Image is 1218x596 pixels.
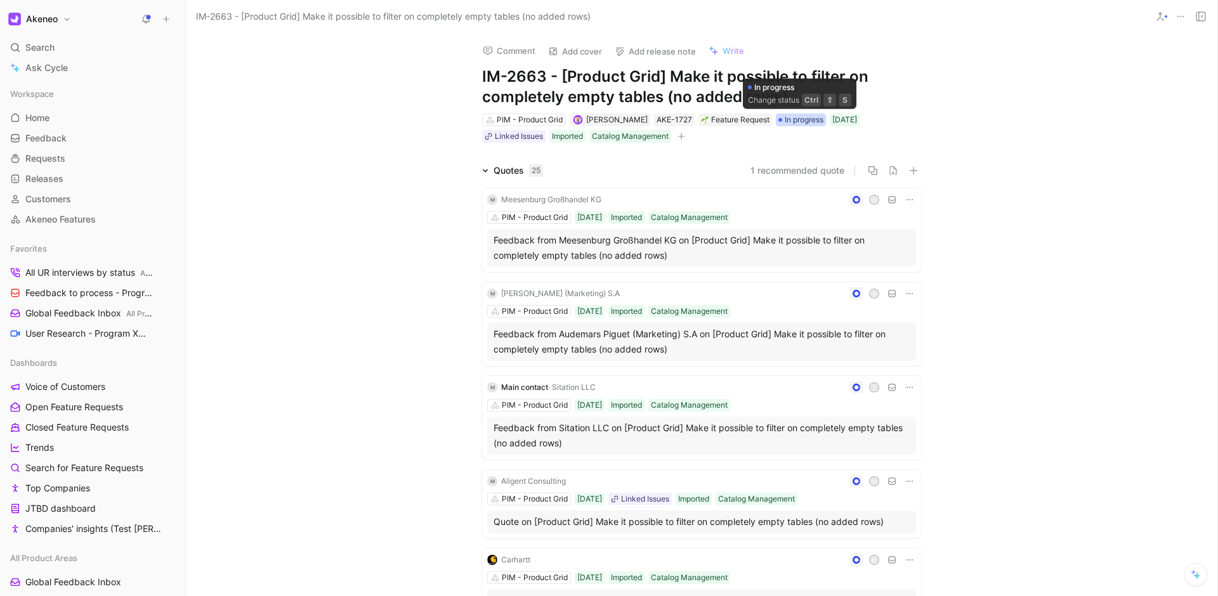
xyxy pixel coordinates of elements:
span: Write [723,45,744,56]
button: View actions [170,266,183,279]
a: User Research - Program XPROGRAM X [5,324,180,343]
a: Home [5,108,180,127]
a: Requests [5,149,180,168]
button: View actions [162,380,175,393]
span: JTBD dashboard [25,502,96,515]
button: Write [703,42,750,60]
button: AkeneoAkeneo [5,10,74,28]
div: T [870,384,879,392]
div: Catalog Management [651,211,728,224]
div: [DATE] [577,399,602,411]
div: PIM - Product Grid [502,493,568,505]
span: · Sitation LLC [548,382,596,392]
span: Home [25,112,49,124]
div: All Product Areas [5,548,180,567]
span: IM-2663 - [Product Grid] Make it possible to filter on completely empty tables (no added rows) [196,9,591,24]
a: Feedback [5,129,180,148]
div: Quotes [494,163,543,178]
div: M [487,195,497,205]
div: Quote on [Product Grid] Make it possible to filter on completely empty tables (no added rows) [494,514,910,529]
span: All Product Areas [126,309,187,318]
span: Feedback to process - Program X [25,287,156,300]
span: Search for Feature Requests [25,462,143,474]
span: Workspace [10,87,54,100]
span: Main contact [501,382,548,392]
span: Favorites [10,242,47,255]
span: Requests [25,152,65,165]
a: Trends [5,438,180,457]
div: [DATE] [832,113,857,126]
div: Imported [611,399,642,411]
div: B [870,196,879,204]
div: Linked Issues [495,130,543,143]
span: Global Feedback Inbox [25,576,121,588]
a: Global Feedback InboxAll Product Areas [5,304,180,323]
span: Voice of Customers [25,380,105,393]
button: View actions [162,576,175,588]
a: Feedback to process - Program X [5,283,180,302]
div: M [487,382,497,392]
button: View actions [171,287,184,299]
button: View actions [162,441,175,454]
div: M [487,288,497,299]
span: In progress [785,113,823,126]
div: PIM - Product Grid [502,399,568,411]
span: User Research - Program X [25,327,154,340]
img: 🌱 [701,116,709,124]
div: Imported [611,211,642,224]
span: Akeneo Features [25,213,96,226]
button: View actions [162,401,175,413]
div: Dashboards [5,353,180,372]
span: Dashboards [10,356,57,369]
div: DashboardsVoice of CustomersOpen Feature RequestsClosed Feature RequestsTrendsSearch for Feature ... [5,353,180,538]
a: JTBD dashboard [5,499,180,518]
a: Open Feature Requests [5,398,180,417]
a: Voice of Customers [5,377,180,396]
div: Feedback from Sitation LLC on [Product Grid] Make it possible to filter on completely empty table... [494,420,910,451]
button: 1 recommended quote [750,163,844,178]
span: Customers [25,193,71,205]
button: Add release note [609,42,702,60]
div: In progress [776,113,826,126]
div: K [870,290,879,298]
a: Companies' insights (Test [PERSON_NAME]) [5,519,180,538]
div: C [870,477,879,486]
a: Releases [5,169,180,188]
button: View actions [169,327,181,340]
div: Catalog Management [651,305,728,318]
div: Workspace [5,84,180,103]
h1: IM-2663 - [Product Grid] Make it possible to filter on completely empty tables (no added rows) [482,67,921,107]
span: Closed Feature Requests [25,421,129,434]
div: Quotes25 [477,163,548,178]
div: Catalog Management [651,571,728,584]
a: Global Feedback Inbox [5,573,180,592]
span: [PERSON_NAME] [586,115,648,124]
div: M [487,476,497,486]
div: Catalog Management [592,130,669,143]
span: Companies' insights (Test [PERSON_NAME]) [25,522,166,535]
span: All UR interviews by status [25,266,155,280]
div: Carhartt [501,554,530,566]
div: Meesenburg Großhandel KG [501,193,601,206]
div: Imported [678,493,709,505]
button: Add cover [542,42,608,60]
span: Feedback [25,132,67,145]
button: View actions [162,421,175,434]
h1: Akeneo [26,13,58,25]
span: All Product Areas [10,552,77,564]
div: Linked Issues [621,493,669,505]
div: PIM - Product Grid [497,113,563,126]
img: Akeneo [8,13,21,25]
button: View actions [166,522,178,535]
button: View actions [162,462,175,474]
div: AKE-1727 [657,113,692,126]
div: Feedback from Meesenburg Großhandel KG on [Product Grid] Make it possible to filter on completely... [494,233,910,263]
div: [DATE] [577,571,602,584]
span: Search [25,40,55,55]
span: Releases [25,172,63,185]
span: Open Feature Requests [25,401,123,413]
div: [DATE] [577,211,602,224]
a: Closed Feature Requests [5,418,180,437]
span: All Product Areas [140,268,201,278]
div: N [870,556,879,564]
